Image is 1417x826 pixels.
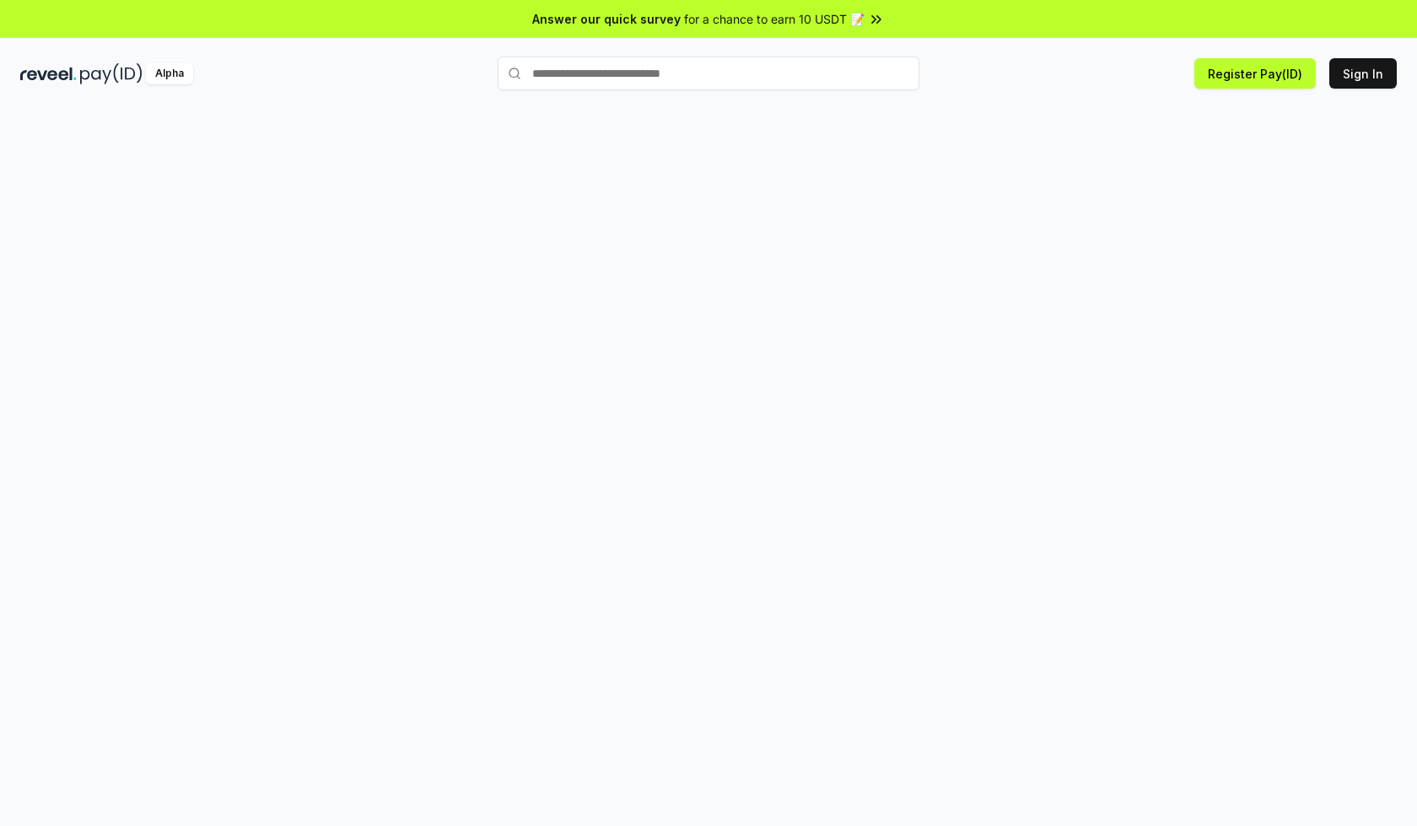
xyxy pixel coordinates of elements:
[1194,58,1316,89] button: Register Pay(ID)
[80,63,143,84] img: pay_id
[146,63,193,84] div: Alpha
[1329,58,1397,89] button: Sign In
[532,10,681,28] span: Answer our quick survey
[684,10,865,28] span: for a chance to earn 10 USDT 📝
[20,63,77,84] img: reveel_dark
